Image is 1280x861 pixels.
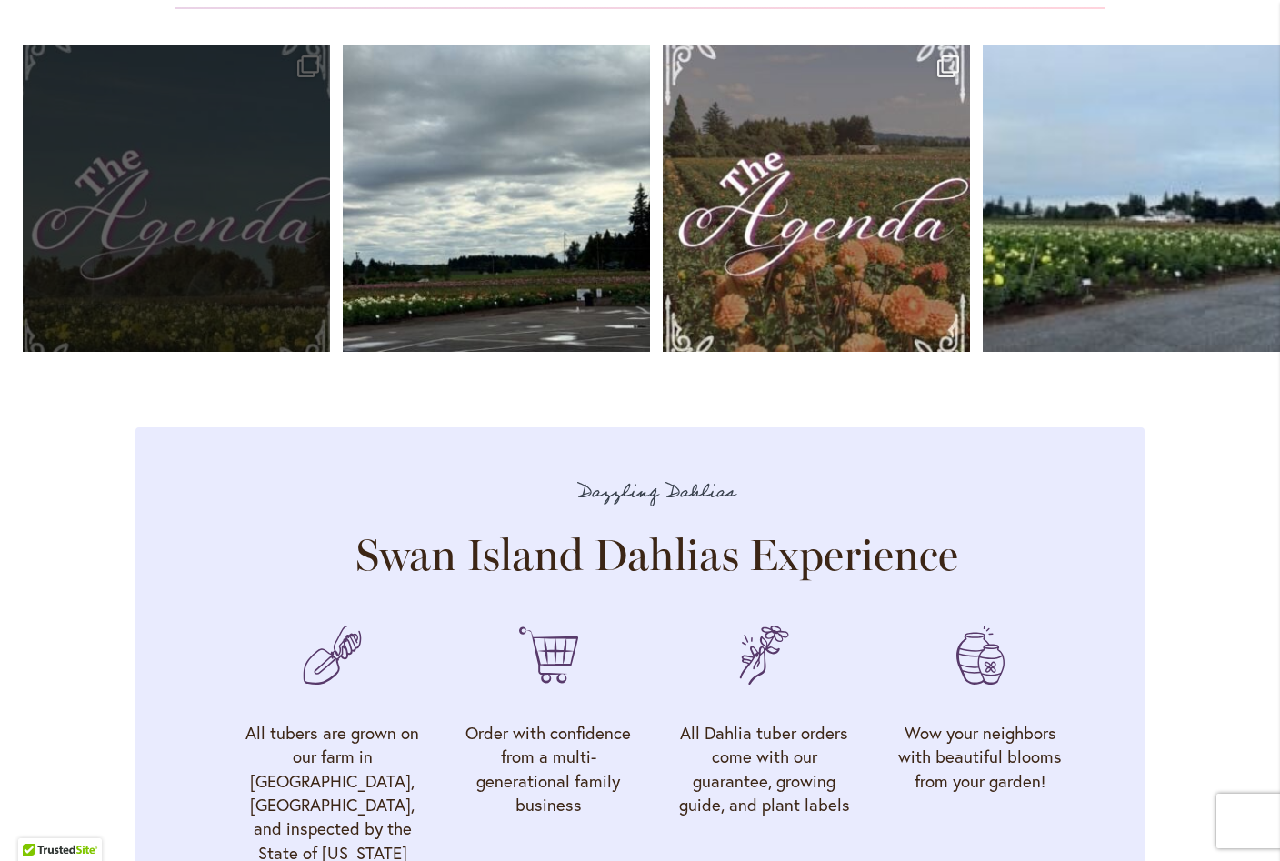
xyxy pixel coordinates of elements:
p: Wow your neighbors with beautiful blooms from your garden! [891,721,1071,793]
p: All Dahlia tuber orders come with our guarantee, growing guide, and plant labels [675,721,855,816]
p: Order with confidence from a multi-generational family business [459,721,639,816]
p: Dazzling Dahlias [243,477,1070,507]
h2: Swan Island Dahlias Experience [243,529,1070,580]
